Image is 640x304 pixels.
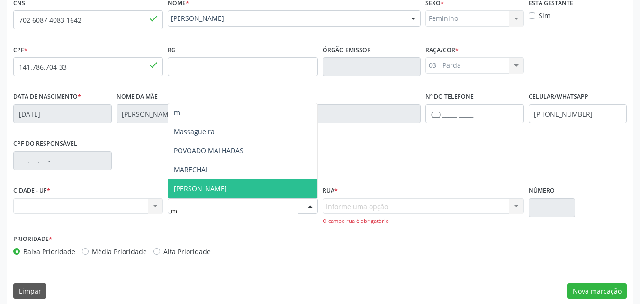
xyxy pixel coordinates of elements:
div: O campo rua é obrigatório [323,217,524,225]
input: ___.___.___-__ [13,151,112,170]
label: Data de nascimento [13,90,81,104]
input: (__) _____-_____ [529,104,627,123]
label: Sim [539,10,550,20]
input: (__) _____-_____ [425,104,524,123]
span: [PERSON_NAME] [174,184,227,193]
label: Órgão emissor [323,43,371,57]
label: Número [529,184,555,198]
label: Celular/WhatsApp [529,90,588,104]
label: Rua [323,184,338,198]
label: CPF do responsável [13,137,77,151]
label: Raça/cor [425,43,459,57]
span: done [148,60,159,70]
label: Nome da mãe [117,90,158,104]
label: Nº do Telefone [425,90,474,104]
button: Nova marcação [567,283,627,299]
label: RG [168,43,176,57]
span: m [174,108,180,117]
label: Média Prioridade [92,247,147,257]
label: Alta Prioridade [163,247,211,257]
label: Baixa Prioridade [23,247,75,257]
label: CIDADE - UF [13,184,50,198]
span: POVOADO MALHADAS [174,146,243,155]
input: __/__/____ [13,104,112,123]
span: done [148,13,159,24]
label: CPF [13,43,27,57]
label: Prioridade [13,232,52,247]
span: [PERSON_NAME] [171,14,401,23]
input: Informe uma opção [171,202,298,221]
span: MARECHAL [174,165,209,174]
span: Massagueira [174,127,215,136]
